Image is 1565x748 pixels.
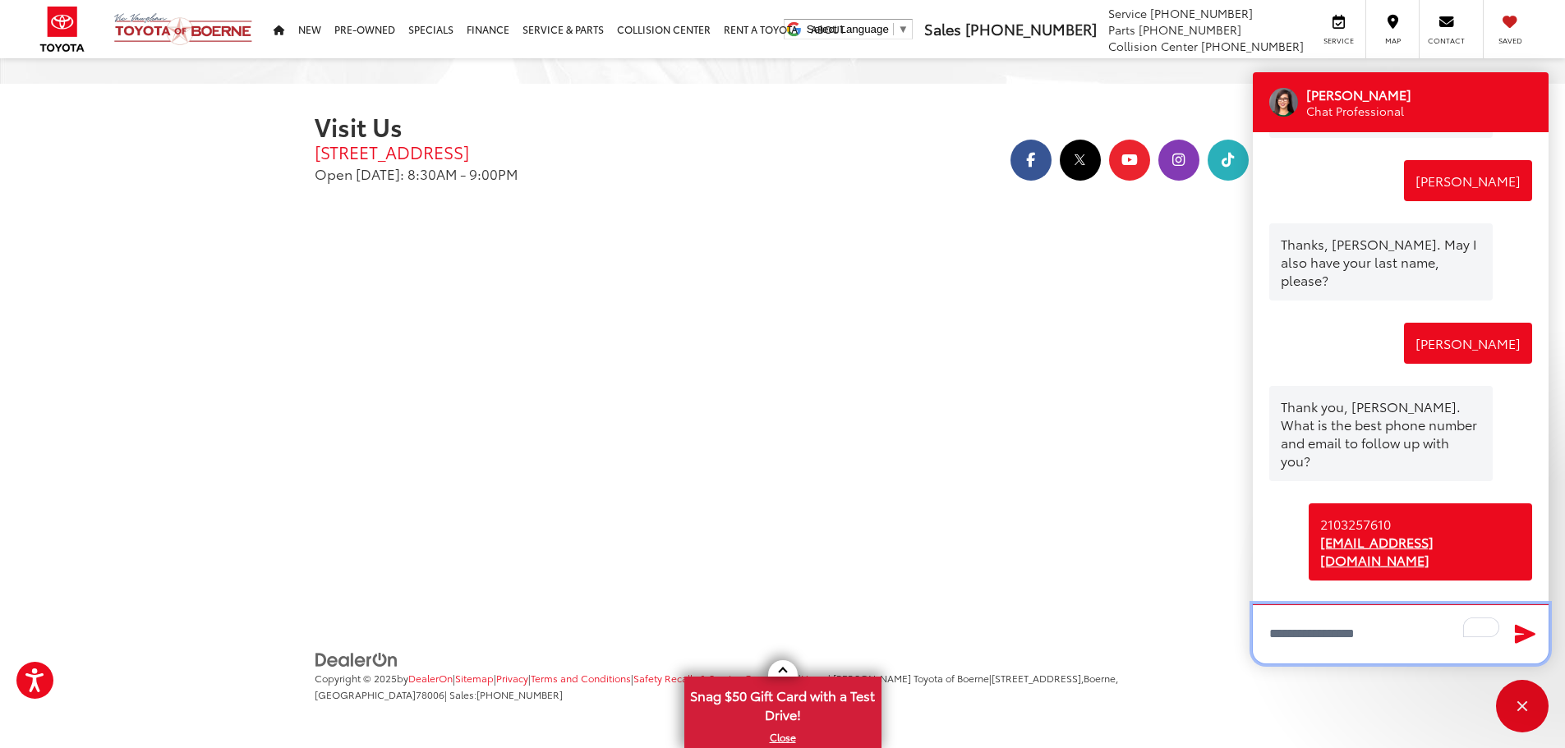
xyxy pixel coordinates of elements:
[1108,5,1147,21] span: Service
[1205,151,1251,167] a: TikTok: Click to visit our TikTok page
[1496,680,1549,732] button: Toggle Chat Window
[1269,223,1493,301] div: Thanks, [PERSON_NAME]. May I also have your last name, please?
[444,687,563,701] span: | Sales:
[631,671,799,685] span: |
[1306,85,1430,103] div: Operator Name
[1320,514,1391,533] span: 2103257610
[965,18,1097,39] span: [PHONE_NUMBER]
[416,687,444,701] span: 78006
[807,23,889,35] span: Select Language
[893,23,894,35] span: ​
[531,671,631,685] a: Terms and Conditions
[453,671,494,685] span: |
[633,671,799,685] a: Safety Recalls & Service Campaigns, Opens in a new tab
[1306,103,1411,119] p: Chat Professional
[528,671,631,685] span: |
[397,671,453,685] span: by
[1374,35,1411,46] span: Map
[1507,617,1543,651] button: Send Message
[315,671,397,685] span: Copyright © 2025
[1108,38,1198,54] span: Collision Center
[828,671,989,685] span: | [PERSON_NAME] Toyota of Boerne
[1320,533,1521,569] a: [EMAIL_ADDRESS][DOMAIN_NAME]
[315,163,771,183] p: Open [DATE]: 8:30AM - 9:00PM
[992,671,1084,685] span: [STREET_ADDRESS],
[1404,160,1532,201] div: [PERSON_NAME]
[1150,5,1253,21] span: [PHONE_NUMBER]
[807,23,909,35] a: Select Language​
[315,140,771,163] a: [STREET_ADDRESS]
[1008,151,1054,167] a: Facebook: Click to visit our Facebook page
[315,112,771,140] h2: Visit Us
[476,687,563,701] span: [PHONE_NUMBER]
[1253,604,1549,663] textarea: To enrich screen reader interactions, please activate Accessibility in Grammarly extension settings
[1475,602,1503,616] a: Terms
[1108,21,1135,38] span: Parts
[686,678,880,728] span: Snag $50 Gift Card with a Test Drive!
[315,649,398,666] a: DealerOn
[315,687,416,701] span: [GEOGRAPHIC_DATA]
[113,12,253,46] img: Vic Vaughan Toyota of Boerne
[1404,323,1532,364] div: [PERSON_NAME]
[455,671,494,685] a: Sitemap
[1269,603,1532,622] div: Serviced by . Use is subject to
[924,18,961,39] span: Sales
[1269,88,1298,117] div: Operator Image
[1306,85,1411,103] p: [PERSON_NAME]
[1428,35,1465,46] span: Contact
[408,671,453,685] a: DealerOn Home Page
[315,671,1118,701] span: |
[1156,151,1202,167] a: Instagram: Click to visit our Instagram page
[1057,151,1103,167] a: Twitter: Click to visit our Twitter page
[1496,680,1549,732] div: Close
[898,23,909,35] span: ▼
[1201,38,1304,54] span: [PHONE_NUMBER]
[315,651,398,669] img: DealerOn
[1139,21,1241,38] span: [PHONE_NUMBER]
[496,671,528,685] a: Privacy
[1353,602,1397,616] a: Gubagoo
[1084,671,1118,685] span: Boerne,
[494,671,528,685] span: |
[1306,103,1430,119] div: Operator Title
[1107,151,1153,167] a: YouTube: Click to visit our YouTube page
[1492,35,1528,46] span: Saved
[1269,386,1493,481] div: Thank you, [PERSON_NAME]. What is the best phone number and email to follow up with you?
[1320,35,1357,46] span: Service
